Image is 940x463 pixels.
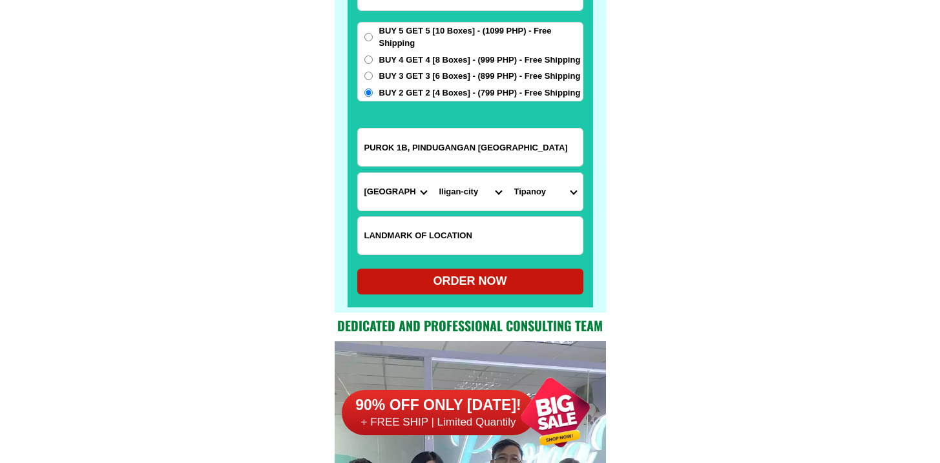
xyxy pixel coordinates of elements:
input: Input address [358,129,583,166]
input: BUY 2 GET 2 [4 Boxes] - (799 PHP) - Free Shipping [364,88,373,97]
select: Select commune [508,173,583,211]
h6: + FREE SHIP | Limited Quantily [342,415,536,429]
div: ORDER NOW [357,273,583,290]
span: BUY 3 GET 3 [6 Boxes] - (899 PHP) - Free Shipping [379,70,581,83]
span: BUY 5 GET 5 [10 Boxes] - (1099 PHP) - Free Shipping [379,25,583,50]
select: Select district [433,173,508,211]
input: BUY 5 GET 5 [10 Boxes] - (1099 PHP) - Free Shipping [364,33,373,41]
span: BUY 4 GET 4 [8 Boxes] - (999 PHP) - Free Shipping [379,54,581,67]
input: Input LANDMARKOFLOCATION [358,217,583,254]
input: BUY 4 GET 4 [8 Boxes] - (999 PHP) - Free Shipping [364,56,373,64]
span: BUY 2 GET 2 [4 Boxes] - (799 PHP) - Free Shipping [379,87,581,99]
select: Select province [358,173,433,211]
h2: Dedicated and professional consulting team [335,316,606,335]
input: BUY 3 GET 3 [6 Boxes] - (899 PHP) - Free Shipping [364,72,373,80]
h6: 90% OFF ONLY [DATE]! [342,396,536,415]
